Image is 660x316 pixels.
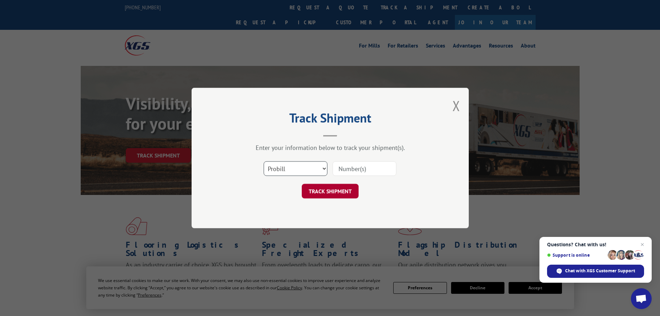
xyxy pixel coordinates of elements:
[302,184,359,198] button: TRACK SHIPMENT
[333,161,396,176] input: Number(s)
[226,113,434,126] h2: Track Shipment
[631,288,652,309] div: Open chat
[547,265,644,278] div: Chat with XGS Customer Support
[547,253,605,258] span: Support is online
[565,268,635,274] span: Chat with XGS Customer Support
[226,144,434,152] div: Enter your information below to track your shipment(s).
[547,242,644,247] span: Questions? Chat with us!
[452,96,460,115] button: Close modal
[638,240,646,249] span: Close chat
